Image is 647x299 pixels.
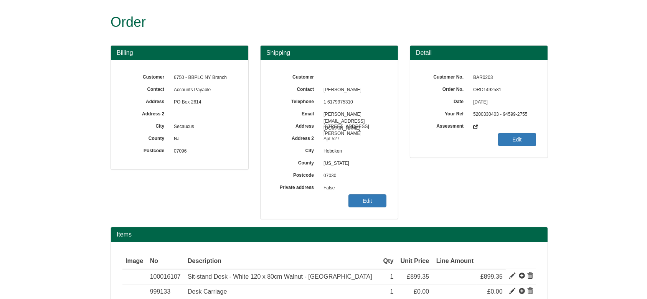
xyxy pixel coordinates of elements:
label: Telephone [272,96,320,105]
span: Sit-stand Desk - White 120 x 80cm Walnut - [GEOGRAPHIC_DATA] [188,273,372,280]
th: Image [122,254,147,269]
th: Line Amount [432,254,477,269]
th: Unit Price [396,254,432,269]
th: Description [185,254,380,269]
span: 07030 [320,170,386,182]
span: 6750 - BBPLC NY Branch [170,72,237,84]
h2: Items [117,231,542,238]
a: Edit [348,194,386,207]
span: Desk Carriage [188,288,227,295]
label: Order No. [422,84,469,93]
label: Address [272,121,320,130]
span: BAR0203 [469,72,536,84]
label: Postcode [272,170,320,179]
label: Private address [272,182,320,191]
label: Email [272,108,320,117]
span: 5200330403 - 94599-2755 [469,108,536,121]
label: Assessment [422,121,469,130]
label: Date [422,96,469,105]
label: Address [122,96,170,105]
label: Address 2 [272,133,320,142]
label: Contact [272,84,320,93]
label: Your Ref [422,108,469,117]
span: PO Box 2614 [170,96,237,108]
label: City [272,145,320,154]
span: [STREET_ADDRESS][PERSON_NAME] [320,121,386,133]
th: No [147,254,185,269]
span: £899.35 [480,273,503,280]
h3: Detail [416,49,542,56]
td: 100016107 [147,269,185,284]
span: Hoboken [320,145,386,158]
span: [US_STATE] [320,158,386,170]
span: £0.00 [414,288,429,295]
span: 1 [390,288,394,295]
label: Contact [122,84,170,93]
span: NJ [170,133,237,145]
span: 1 6179975310 [320,96,386,108]
span: False [320,182,386,194]
label: Customer [122,72,170,80]
span: 1 [390,273,394,280]
label: Address 2 [122,108,170,117]
label: County [272,158,320,166]
span: ORD1492581 [469,84,536,96]
label: Customer No. [422,72,469,80]
a: Edit [498,133,536,146]
label: County [122,133,170,142]
h3: Shipping [266,49,392,56]
span: Accounts Payable [170,84,237,96]
span: [PERSON_NAME] [320,84,386,96]
th: Qty [380,254,397,269]
label: Postcode [122,145,170,154]
label: Customer [272,72,320,80]
h1: Order [111,15,519,30]
span: [DATE] [469,96,536,108]
span: £899.35 [407,273,429,280]
span: Apt 527 [320,133,386,145]
label: City [122,121,170,130]
span: 07096 [170,145,237,158]
span: Secaucus [170,121,237,133]
span: [PERSON_NAME][EMAIL_ADDRESS][DOMAIN_NAME] [320,108,386,121]
span: £0.00 [487,288,503,295]
h3: Billing [117,49,243,56]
